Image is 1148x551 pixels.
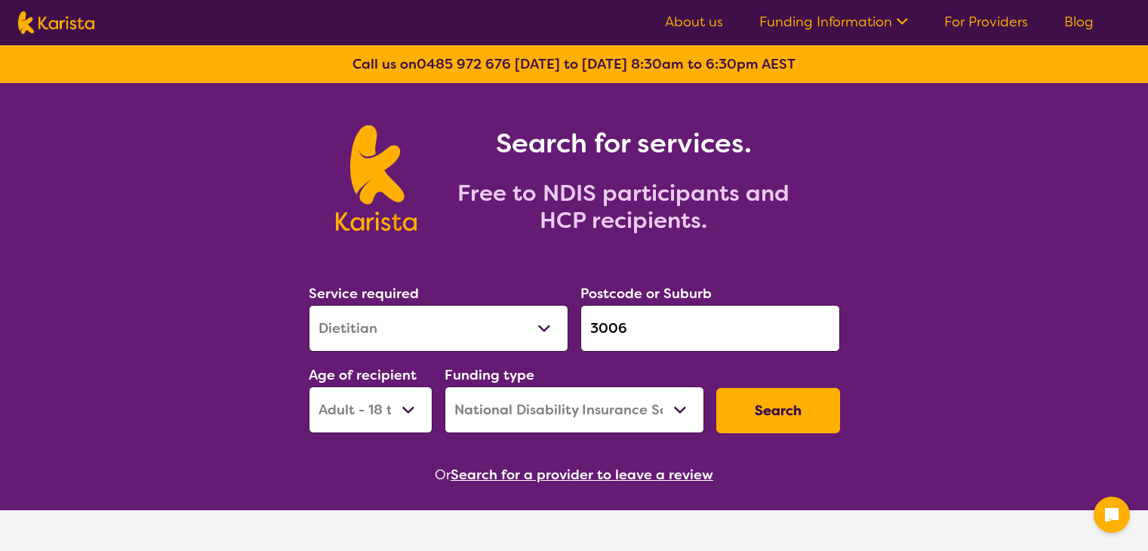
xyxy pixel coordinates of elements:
[451,463,713,486] button: Search for a provider to leave a review
[1064,13,1094,31] a: Blog
[580,285,712,303] label: Postcode or Suburb
[417,55,511,73] a: 0485 972 676
[944,13,1028,31] a: For Providers
[445,366,534,384] label: Funding type
[18,11,94,34] img: Karista logo
[759,13,908,31] a: Funding Information
[435,125,812,162] h1: Search for services.
[580,305,840,352] input: Type
[309,366,417,384] label: Age of recipient
[309,285,419,303] label: Service required
[716,388,840,433] button: Search
[665,13,723,31] a: About us
[435,463,451,486] span: Or
[435,180,812,234] h2: Free to NDIS participants and HCP recipients.
[352,55,796,73] b: Call us on [DATE] to [DATE] 8:30am to 6:30pm AEST
[336,125,417,231] img: Karista logo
